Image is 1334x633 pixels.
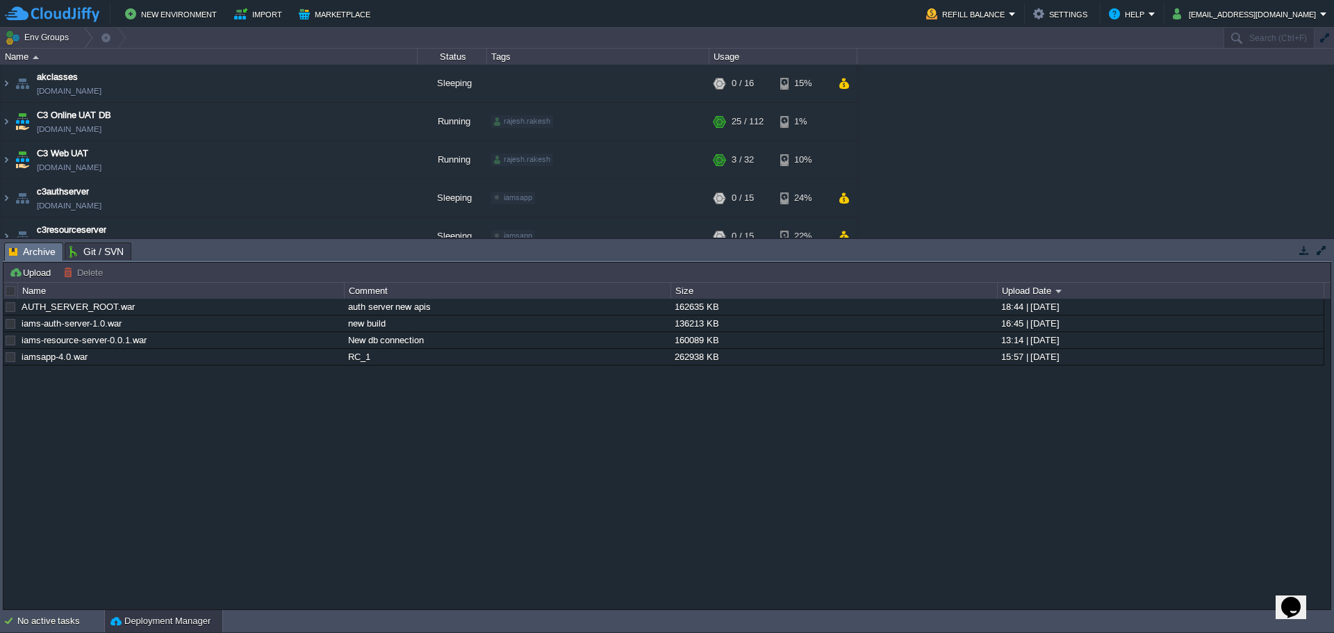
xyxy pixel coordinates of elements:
[732,179,754,217] div: 0 / 15
[345,332,670,348] div: New db connection
[13,179,32,217] img: AMDAwAAAACH5BAEAAAAALAAAAAABAAEAAAICRAEAOw==
[37,84,101,98] a: [DOMAIN_NAME]
[13,217,32,255] img: AMDAwAAAACH5BAEAAAAALAAAAAABAAEAAAICRAEAOw==
[710,49,857,65] div: Usage
[780,217,825,255] div: 22%
[418,49,486,65] div: Status
[1109,6,1148,22] button: Help
[780,103,825,140] div: 1%
[732,217,754,255] div: 0 / 15
[19,283,344,299] div: Name
[488,49,709,65] div: Tags
[9,243,56,261] span: Archive
[1,217,12,255] img: AMDAwAAAACH5BAEAAAAALAAAAAABAAEAAAICRAEAOw==
[998,332,1323,348] div: 13:14 | [DATE]
[345,283,670,299] div: Comment
[418,179,487,217] div: Sleeping
[37,223,106,237] a: c3resourceserver
[671,315,996,331] div: 136213 KB
[504,193,532,202] span: iamsapp
[1276,577,1320,619] iframe: chat widget
[671,299,996,315] div: 162635 KB
[22,352,88,362] a: iamsapp-4.0.war
[1,179,12,217] img: AMDAwAAAACH5BAEAAAAALAAAAAABAAEAAAICRAEAOw==
[1,141,12,179] img: AMDAwAAAACH5BAEAAAAALAAAAAABAAEAAAICRAEAOw==
[5,28,74,47] button: Env Groups
[22,302,135,312] a: AUTH_SERVER_ROOT.war
[672,283,997,299] div: Size
[732,65,754,102] div: 0 / 16
[491,154,553,166] div: rajesh.rakesh
[671,332,996,348] div: 160089 KB
[69,243,124,260] span: Git / SVN
[5,6,99,23] img: CloudJiffy
[37,122,101,136] span: [DOMAIN_NAME]
[1173,6,1320,22] button: [EMAIL_ADDRESS][DOMAIN_NAME]
[345,349,670,365] div: RC_1
[234,6,286,22] button: Import
[1,49,417,65] div: Name
[9,266,55,279] button: Upload
[13,141,32,179] img: AMDAwAAAACH5BAEAAAAALAAAAAABAAEAAAICRAEAOw==
[110,614,211,628] button: Deployment Manager
[33,56,39,59] img: AMDAwAAAACH5BAEAAAAALAAAAAABAAEAAAICRAEAOw==
[13,103,32,140] img: AMDAwAAAACH5BAEAAAAALAAAAAABAAEAAAICRAEAOw==
[926,6,1009,22] button: Refill Balance
[22,335,147,345] a: iams-resource-server-0.0.1.war
[998,299,1323,315] div: 18:44 | [DATE]
[418,141,487,179] div: Running
[780,179,825,217] div: 24%
[13,65,32,102] img: AMDAwAAAACH5BAEAAAAALAAAAAABAAEAAAICRAEAOw==
[1,103,12,140] img: AMDAwAAAACH5BAEAAAAALAAAAAABAAEAAAICRAEAOw==
[17,610,104,632] div: No active tasks
[37,185,89,199] a: c3authserver
[780,65,825,102] div: 15%
[63,266,107,279] button: Delete
[998,349,1323,365] div: 15:57 | [DATE]
[671,349,996,365] div: 262938 KB
[1033,6,1092,22] button: Settings
[732,141,754,179] div: 3 / 32
[998,283,1324,299] div: Upload Date
[345,299,670,315] div: auth server new apis
[780,141,825,179] div: 10%
[1,65,12,102] img: AMDAwAAAACH5BAEAAAAALAAAAAABAAEAAAICRAEAOw==
[418,65,487,102] div: Sleeping
[345,315,670,331] div: new build
[998,315,1323,331] div: 16:45 | [DATE]
[37,199,101,213] a: [DOMAIN_NAME]
[37,147,88,161] a: C3 Web UAT
[732,103,764,140] div: 25 / 112
[37,70,78,84] a: akclasses
[418,103,487,140] div: Running
[491,115,553,128] div: rajesh.rakesh
[37,108,111,122] a: C3 Online UAT DB
[37,161,101,174] a: [DOMAIN_NAME]
[299,6,374,22] button: Marketplace
[37,237,101,251] a: [DOMAIN_NAME]
[22,318,122,329] a: iams-auth-server-1.0.war
[504,231,532,240] span: iamsapp
[418,217,487,255] div: Sleeping
[125,6,221,22] button: New Environment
